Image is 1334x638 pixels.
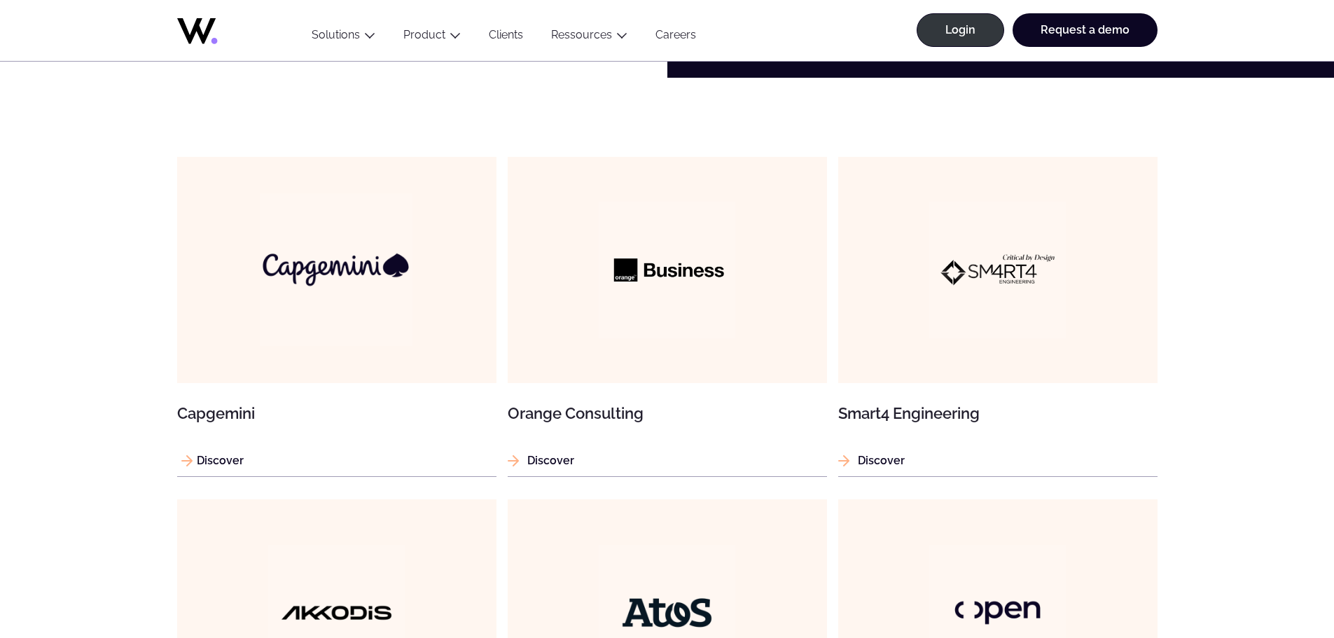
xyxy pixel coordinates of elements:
[508,405,827,421] h3: Orange Consulting
[177,452,496,469] p: Discover
[1242,546,1314,618] iframe: Chatbot
[599,202,735,338] img: Orange Consulting
[389,28,475,47] button: Product
[929,202,1065,338] img: Smart4 Engineering
[838,157,1158,477] a: Smart4 Engineering Smart4 Engineering Discover
[475,28,537,47] a: Clients
[177,405,496,421] h3: Capgemini
[177,157,496,477] a: Capgemini Capgemini Discover
[838,452,1158,469] p: Discover
[403,28,445,41] a: Product
[1013,13,1158,47] a: Request a demo
[641,28,710,47] a: Careers
[260,193,412,346] img: Capgemini
[838,405,1158,421] h3: Smart4 Engineering
[917,13,1004,47] a: Login
[537,28,641,47] button: Ressources
[508,157,827,477] a: Orange Consulting Orange Consulting Discover
[298,28,389,47] button: Solutions
[551,28,612,41] a: Ressources
[508,452,827,469] p: Discover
